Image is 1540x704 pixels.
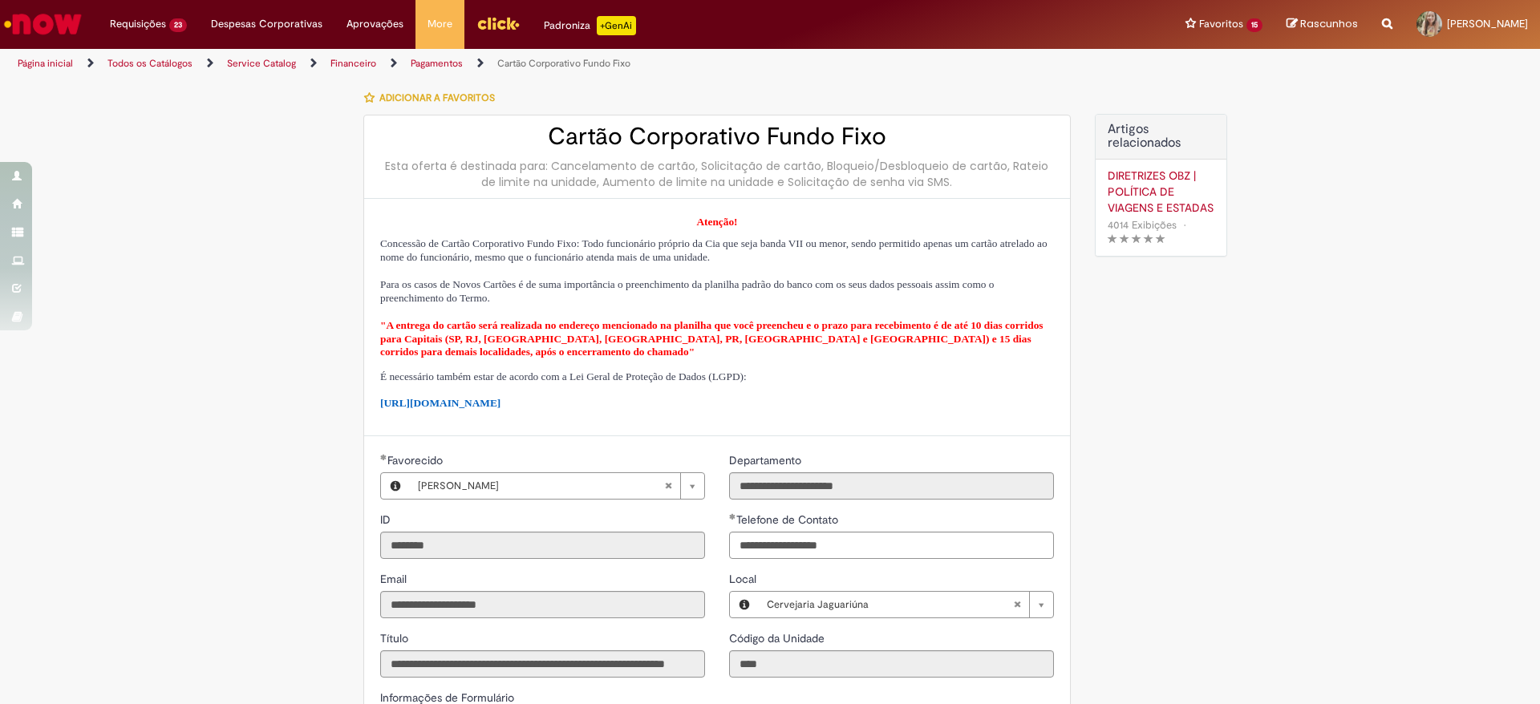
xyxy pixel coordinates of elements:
ul: Trilhas de página [12,49,1015,79]
span: Adicionar a Favoritos [379,91,495,104]
abbr: Limpar campo Favorecido [656,473,680,499]
a: Página inicial [18,57,73,70]
a: Todos os Catálogos [107,57,192,70]
span: [PERSON_NAME] [1447,17,1528,30]
a: [URL][DOMAIN_NAME] [380,397,500,409]
span: Somente leitura - Email [380,572,410,586]
a: Rascunhos [1287,17,1358,32]
label: Somente leitura - Código da Unidade [729,630,828,646]
abbr: Limpar campo Local [1005,592,1029,617]
input: Email [380,591,705,618]
span: É necessário também estar de acordo com a Lei Geral de Proteção de Dados (LGPD): [380,370,747,382]
input: Código da Unidade [729,650,1054,678]
h3: Artigos relacionados [1108,123,1214,151]
span: Para os casos de Novos Cartões é de suma importância o preenchimento da planilha padrão do banco ... [380,278,994,304]
span: Obrigatório Preenchido [729,513,736,520]
a: DIRETRIZES OBZ | POLÍTICA DE VIAGENS E ESTADAS [1108,168,1214,216]
span: 15 [1246,18,1262,32]
span: "A entrega do cartão será realizada no endereço mencionado na planilha que você preencheu e o pra... [380,319,1044,358]
span: Cervejaria Jaguariúna [767,592,1013,617]
span: More [428,16,452,32]
span: Local [729,572,760,586]
span: [PERSON_NAME] [418,473,664,499]
span: Obrigatório Preenchido [380,454,387,460]
label: Somente leitura - ID [380,512,394,528]
button: Local, Visualizar este registro Cervejaria Jaguariúna [730,592,759,617]
a: [PERSON_NAME]Limpar campo Favorecido [410,473,704,499]
span: Necessários - Favorecido [387,453,446,467]
a: Service Catalog [227,57,296,70]
span: Atenção! [696,216,737,228]
span: Somente leitura - Título [380,631,411,645]
span: Aprovações [346,16,403,32]
label: Somente leitura - Título [380,630,411,646]
label: Somente leitura - Email [380,571,410,587]
h2: Cartão Corporativo Fundo Fixo [380,123,1054,150]
span: Telefone de Contato [736,512,841,527]
span: 4014 Exibições [1108,218,1177,232]
span: Concessão de Cartão Corporativo Fundo Fixo: Todo funcionário próprio da Cia que seja banda VII ou... [380,237,1048,263]
div: Esta oferta é destinada para: Cancelamento de cartão, Solicitação de cartão, Bloqueio/Desbloqueio... [380,158,1054,190]
span: 23 [169,18,187,32]
span: Somente leitura - Código da Unidade [729,631,828,645]
div: Padroniza [544,16,636,35]
span: Favoritos [1199,16,1243,32]
label: Somente leitura - Departamento [729,452,804,468]
span: Somente leitura - Departamento [729,453,804,467]
a: Cartão Corporativo Fundo Fixo [497,57,630,70]
span: Somente leitura - ID [380,512,394,527]
input: Telefone de Contato [729,532,1054,559]
button: Adicionar a Favoritos [363,81,504,115]
img: click_logo_yellow_360x200.png [476,11,520,35]
p: +GenAi [597,16,636,35]
span: • [1180,214,1189,236]
input: Departamento [729,472,1054,500]
input: ID [380,532,705,559]
img: ServiceNow [2,8,84,40]
button: Favorecido, Visualizar este registro Michelle Barroso Da Silva [381,473,410,499]
span: Rascunhos [1300,16,1358,31]
a: Financeiro [330,57,376,70]
a: Cervejaria JaguariúnaLimpar campo Local [759,592,1053,617]
input: Título [380,650,705,678]
span: Despesas Corporativas [211,16,322,32]
a: Pagamentos [411,57,463,70]
span: Requisições [110,16,166,32]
